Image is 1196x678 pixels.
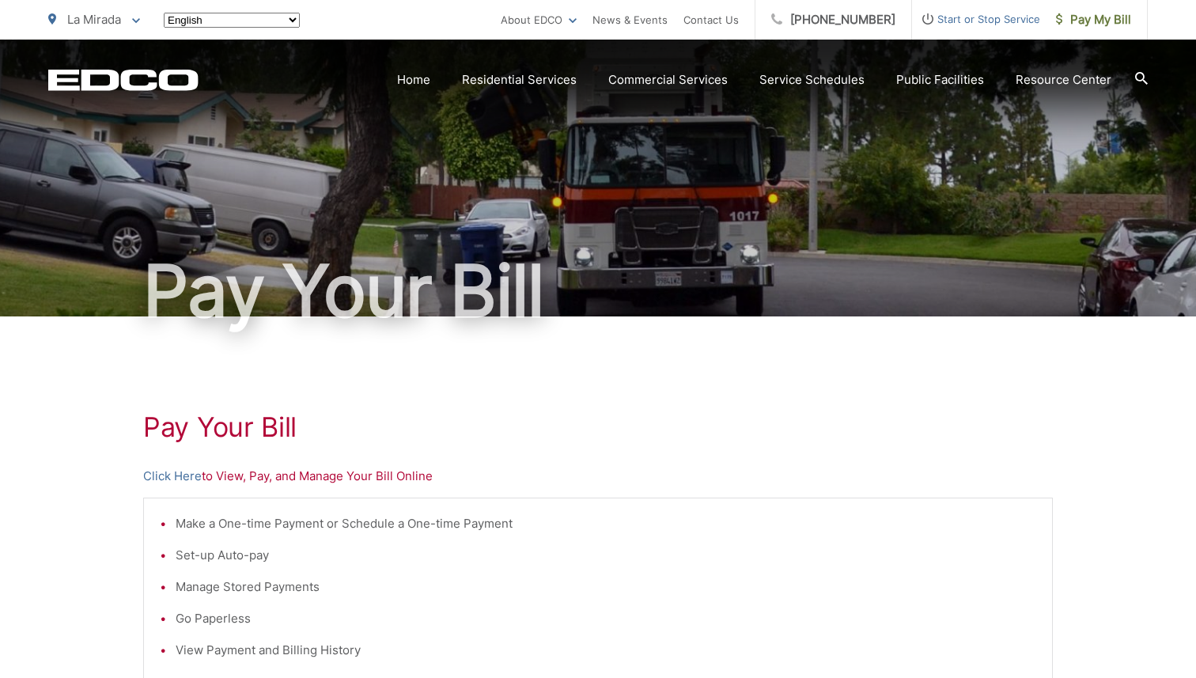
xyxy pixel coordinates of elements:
li: Manage Stored Payments [176,578,1036,597]
a: Home [397,70,430,89]
a: Public Facilities [896,70,984,89]
h1: Pay Your Bill [48,252,1148,331]
a: Click Here [143,467,202,486]
h1: Pay Your Bill [143,411,1053,443]
a: Service Schedules [759,70,865,89]
li: View Payment and Billing History [176,641,1036,660]
a: Contact Us [683,10,739,29]
a: News & Events [592,10,668,29]
p: to View, Pay, and Manage Your Bill Online [143,467,1053,486]
span: Pay My Bill [1056,10,1131,29]
span: La Mirada [67,12,121,27]
a: Resource Center [1016,70,1111,89]
li: Make a One-time Payment or Schedule a One-time Payment [176,514,1036,533]
li: Set-up Auto-pay [176,546,1036,565]
a: EDCD logo. Return to the homepage. [48,69,199,91]
a: About EDCO [501,10,577,29]
a: Residential Services [462,70,577,89]
a: Commercial Services [608,70,728,89]
li: Go Paperless [176,609,1036,628]
select: Select a language [164,13,300,28]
